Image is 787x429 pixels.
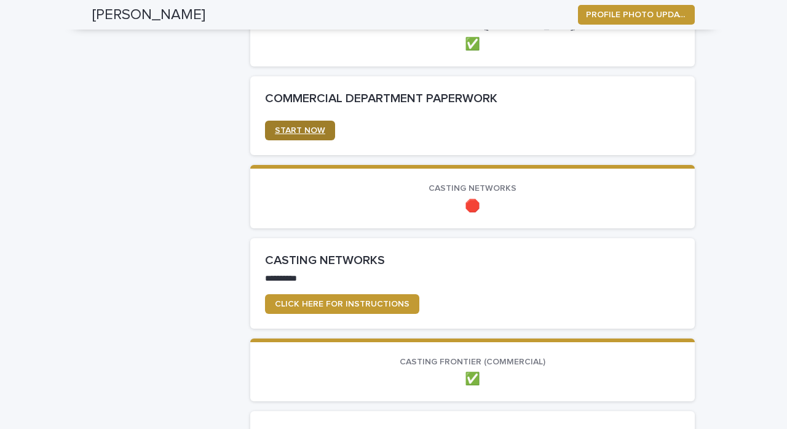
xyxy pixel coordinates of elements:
[265,253,680,268] h2: CASTING NETWORKS
[265,372,680,387] p: ✅
[275,300,409,308] span: CLICK HERE FOR INSTRUCTIONS
[265,121,335,140] a: START NOW
[265,37,680,52] p: ✅
[265,91,680,106] h2: COMMERCIAL DEPARTMENT PAPERWORK
[265,294,419,314] a: CLICK HERE FOR INSTRUCTIONS
[265,199,680,214] p: 🛑
[586,9,687,21] span: PROFILE PHOTO UPDATE
[400,358,545,366] span: CASTING FRONTIER (COMMERCIAL)
[429,184,516,193] span: CASTING NETWORKS
[275,126,325,135] span: START NOW
[578,5,695,25] button: PROFILE PHOTO UPDATE
[92,6,205,24] h2: [PERSON_NAME]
